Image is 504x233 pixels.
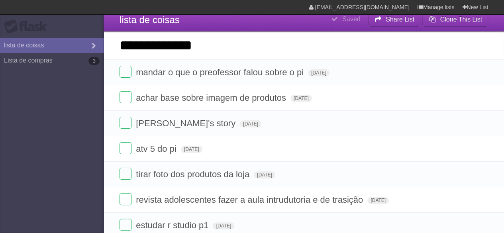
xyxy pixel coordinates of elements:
span: [DATE] [240,120,261,127]
span: [DATE] [308,69,329,76]
span: achar base sobre imagem de produtos [136,93,288,103]
button: Clone This List [422,12,488,27]
span: [PERSON_NAME]'s story [136,118,237,128]
label: Done [120,193,131,205]
span: revista adolescentes fazer a aula intrudutoria e de trasição [136,195,365,205]
span: lista de coisas [120,14,180,25]
label: Done [120,117,131,129]
button: Share List [368,12,421,27]
label: Done [120,142,131,154]
span: mandar o que o preofessor falou sobre o pi [136,67,306,77]
label: Done [120,66,131,78]
b: Share List [386,16,414,23]
span: [DATE] [213,222,234,229]
span: tirar foto dos produtos da loja [136,169,251,179]
div: Flask [4,20,52,34]
span: [DATE] [254,171,275,178]
span: [DATE] [290,95,312,102]
label: Done [120,219,131,231]
b: Clone This List [440,16,482,23]
span: [DATE] [367,197,389,204]
b: Saved [342,16,360,22]
span: estudar r studio p1 [136,220,210,230]
label: Done [120,168,131,180]
label: Done [120,91,131,103]
span: atv 5 do pi [136,144,178,154]
b: 3 [88,57,100,65]
span: [DATE] [181,146,202,153]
